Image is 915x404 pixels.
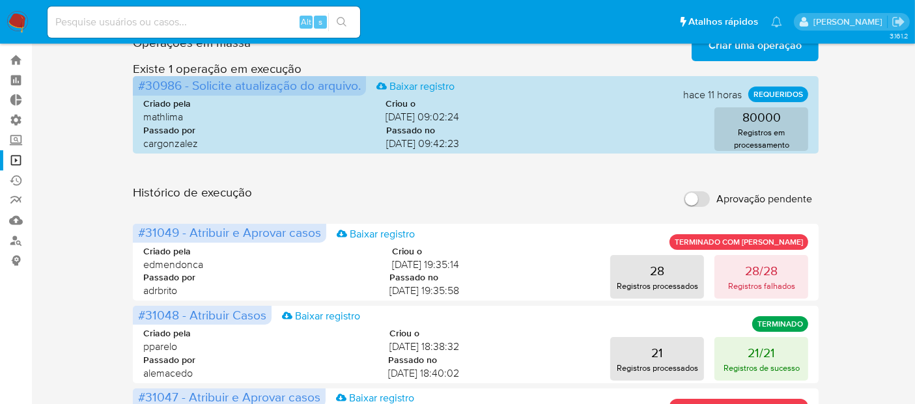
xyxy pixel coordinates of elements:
p: luciana.joia@mercadopago.com.br [813,16,887,28]
span: Atalhos rápidos [688,15,758,29]
span: s [318,16,322,28]
button: search-icon [328,13,355,31]
span: Alt [301,16,311,28]
a: Sair [892,15,905,29]
span: 3.161.2 [890,31,908,41]
a: Notificações [771,16,782,27]
input: Pesquise usuários ou casos... [48,14,360,31]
